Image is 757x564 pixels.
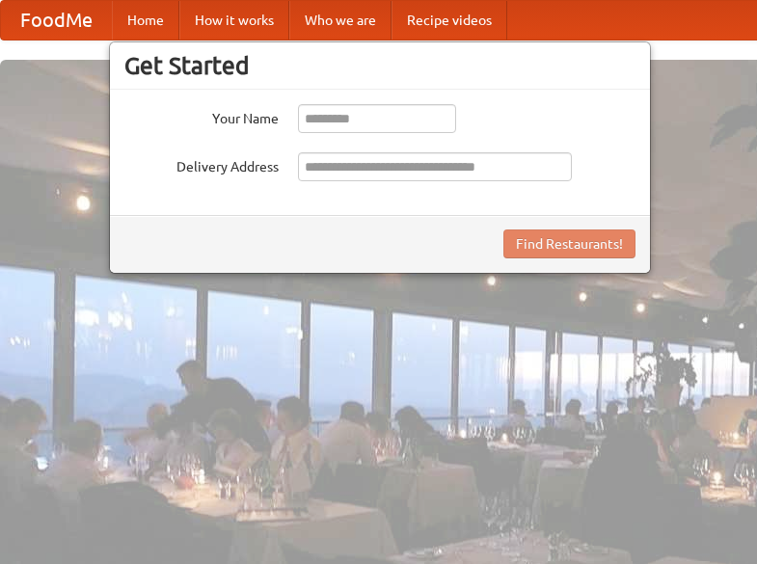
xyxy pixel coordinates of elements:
[112,1,179,40] a: Home
[289,1,392,40] a: Who we are
[503,229,635,258] button: Find Restaurants!
[179,1,289,40] a: How it works
[392,1,507,40] a: Recipe videos
[124,152,279,176] label: Delivery Address
[1,1,112,40] a: FoodMe
[124,104,279,128] label: Your Name
[124,51,635,80] h3: Get Started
